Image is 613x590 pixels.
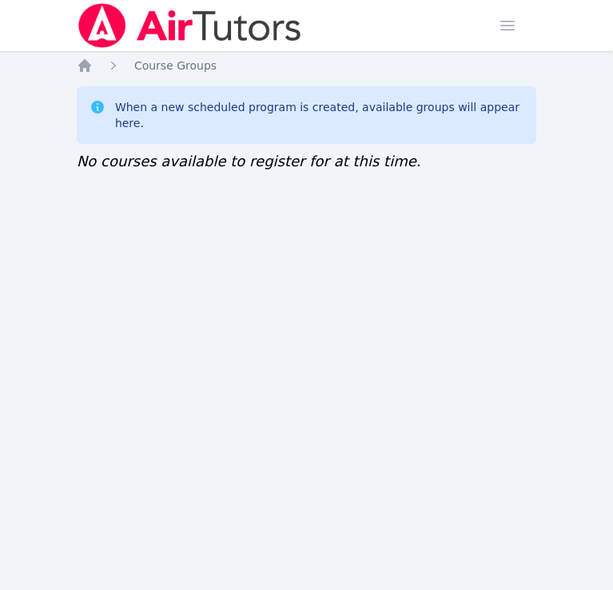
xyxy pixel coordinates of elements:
[115,99,523,131] div: When a new scheduled program is created, available groups will appear here.
[77,58,536,74] nav: Breadcrumb
[134,59,217,72] span: Course Groups
[134,58,217,74] a: Course Groups
[77,153,421,169] span: No courses available to register for at this time.
[77,3,303,48] img: Air Tutors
